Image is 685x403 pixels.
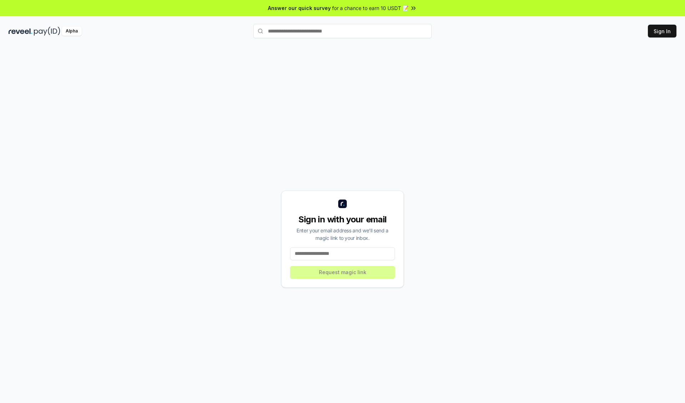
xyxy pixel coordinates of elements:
span: for a chance to earn 10 USDT 📝 [332,4,409,12]
button: Sign In [648,25,676,37]
img: pay_id [34,27,60,36]
span: Answer our quick survey [268,4,331,12]
img: logo_small [338,200,347,208]
img: reveel_dark [9,27,32,36]
div: Sign in with your email [290,214,395,225]
div: Alpha [62,27,82,36]
div: Enter your email address and we’ll send a magic link to your inbox. [290,227,395,242]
